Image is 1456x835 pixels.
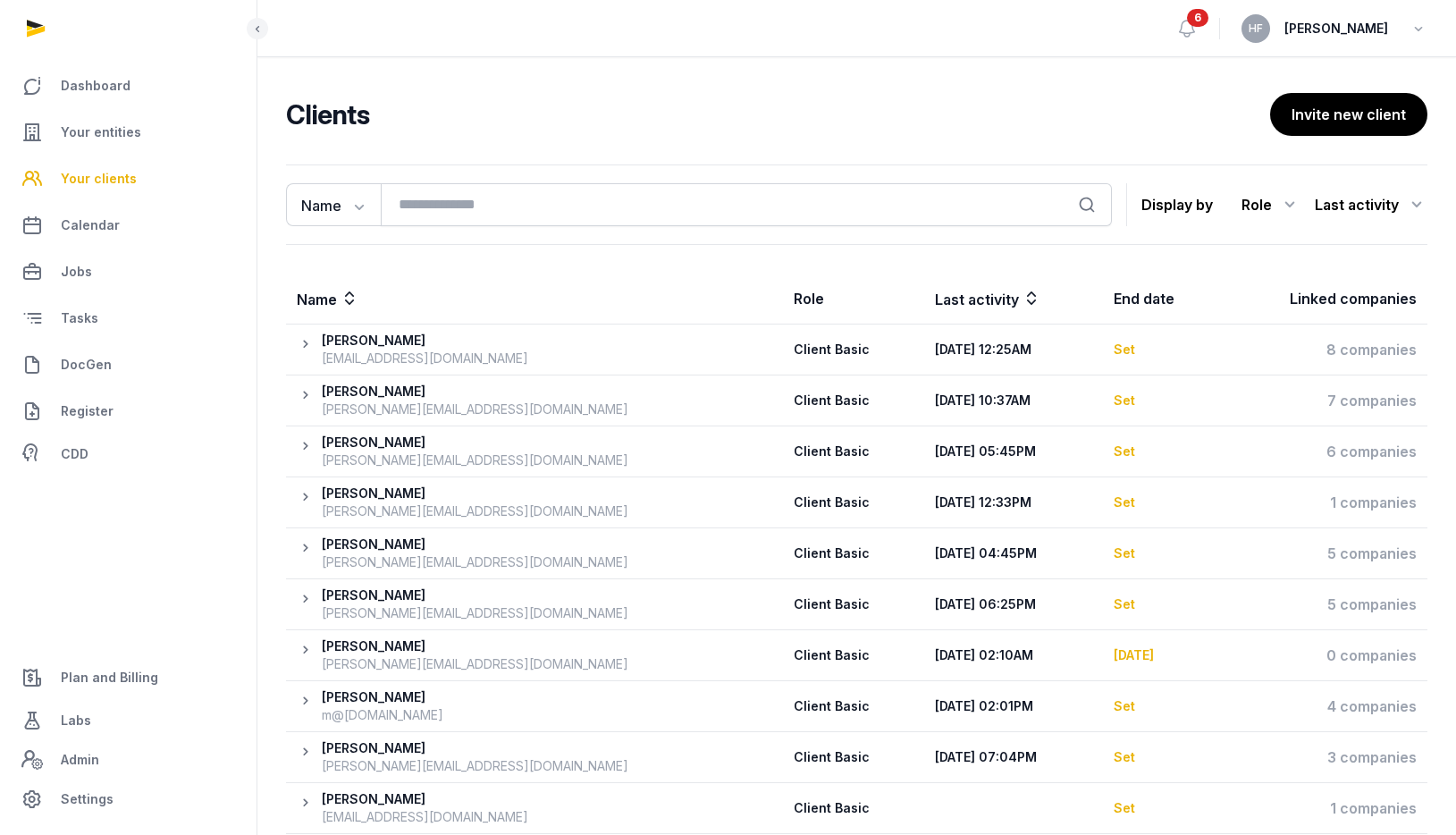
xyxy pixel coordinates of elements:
th: [DATE] 02:01PM [924,681,1103,732]
span: Jobs [61,261,92,283]
th: [DATE] 04:45PM [924,528,1103,579]
div: Set [1114,799,1208,817]
span: Tasks [61,308,98,329]
span: [PERSON_NAME] [1284,18,1388,39]
a: Labs [14,699,242,742]
div: Client Basic [794,799,911,817]
a: CDD [14,436,242,472]
th: End date [1103,274,1218,325]
div: [PERSON_NAME] [322,739,628,757]
div: Set [1114,748,1208,766]
span: Admin [61,749,99,771]
a: Tasks [14,297,242,340]
div: Set [1114,595,1208,613]
div: [PERSON_NAME] [322,536,628,553]
div: 5 companies [1230,594,1418,615]
th: [DATE] 10:37AM [924,375,1103,426]
a: Admin [14,742,242,778]
div: Role [1241,190,1300,219]
div: [PERSON_NAME] [322,485,628,502]
div: Set [1114,697,1208,715]
div: 6 companies [1230,441,1418,462]
div: Client Basic [794,646,911,664]
a: Your clients [14,157,242,200]
div: Set [1114,392,1208,409]
th: Name [286,274,783,325]
div: [EMAIL_ADDRESS][DOMAIN_NAME] [322,808,528,826]
span: Your clients [61,168,137,190]
span: 6 [1187,9,1208,27]
div: [DATE] [1114,646,1208,664]
button: Name [286,183,381,226]
a: DocGen [14,343,242,386]
div: Last activity [1315,190,1427,219]
div: [PERSON_NAME] [322,434,628,451]
th: [DATE] 02:10AM [924,630,1103,681]
th: [DATE] 06:25PM [924,579,1103,630]
span: Calendar [61,215,120,236]
span: Dashboard [61,75,130,97]
th: Role [783,274,925,325]
div: Client Basic [794,697,911,715]
div: [PERSON_NAME][EMAIL_ADDRESS][DOMAIN_NAME] [322,655,628,673]
button: Invite new client [1270,93,1427,136]
div: Set [1114,341,1208,358]
div: Client Basic [794,443,911,460]
a: Your entities [14,111,242,154]
p: Display by [1141,190,1213,219]
div: [PERSON_NAME][EMAIL_ADDRESS][DOMAIN_NAME] [322,757,628,775]
a: Calendar [14,204,242,247]
h2: Clients [286,98,1263,131]
a: Jobs [14,250,242,293]
div: [PERSON_NAME] [322,332,528,350]
span: Settings [61,789,114,810]
span: Plan and Billing [61,667,158,688]
a: Settings [14,778,242,821]
span: Your entities [61,122,141,143]
div: Client Basic [794,544,911,562]
th: [DATE] 07:04PM [924,732,1103,783]
div: [PERSON_NAME][EMAIL_ADDRESS][DOMAIN_NAME] [322,401,628,418]
th: Linked companies [1219,274,1428,325]
div: Client Basic [794,595,911,613]
div: 3 companies [1230,746,1418,768]
th: Last activity [924,274,1103,325]
button: HF [1241,14,1270,43]
span: Register [61,401,114,422]
th: [DATE] 12:25AM [924,325,1103,375]
a: Register [14,390,242,433]
div: [PERSON_NAME] [322,637,628,655]
div: [PERSON_NAME][EMAIL_ADDRESS][DOMAIN_NAME] [322,604,628,622]
div: Client Basic [794,748,911,766]
div: [PERSON_NAME][EMAIL_ADDRESS][DOMAIN_NAME] [322,502,628,520]
div: 1 companies [1230,492,1418,513]
span: Labs [61,710,91,731]
div: Client Basic [794,392,911,409]
th: [DATE] 12:33PM [924,477,1103,528]
a: Plan and Billing [14,656,242,699]
div: m@[DOMAIN_NAME] [322,706,443,724]
span: HF [1249,23,1263,34]
div: [PERSON_NAME] [322,383,628,401]
div: [PERSON_NAME] [322,688,443,706]
th: [DATE] 05:45PM [924,426,1103,477]
div: [PERSON_NAME][EMAIL_ADDRESS][DOMAIN_NAME] [322,553,628,571]
div: 5 companies [1230,543,1418,564]
span: CDD [61,443,88,465]
div: 8 companies [1230,339,1418,360]
a: Dashboard [14,64,242,107]
div: 0 companies [1230,645,1418,666]
div: [PERSON_NAME][EMAIL_ADDRESS][DOMAIN_NAME] [322,451,628,469]
div: Client Basic [794,493,911,511]
div: 1 companies [1230,797,1418,819]
div: Set [1114,544,1208,562]
div: 7 companies [1230,390,1418,411]
div: Set [1114,443,1208,460]
div: [PERSON_NAME] [322,586,628,604]
div: [PERSON_NAME] [322,790,528,808]
div: [EMAIL_ADDRESS][DOMAIN_NAME] [322,350,528,367]
div: 4 companies [1230,696,1418,717]
div: Set [1114,493,1208,511]
span: DocGen [61,354,112,375]
div: Client Basic [794,341,911,358]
